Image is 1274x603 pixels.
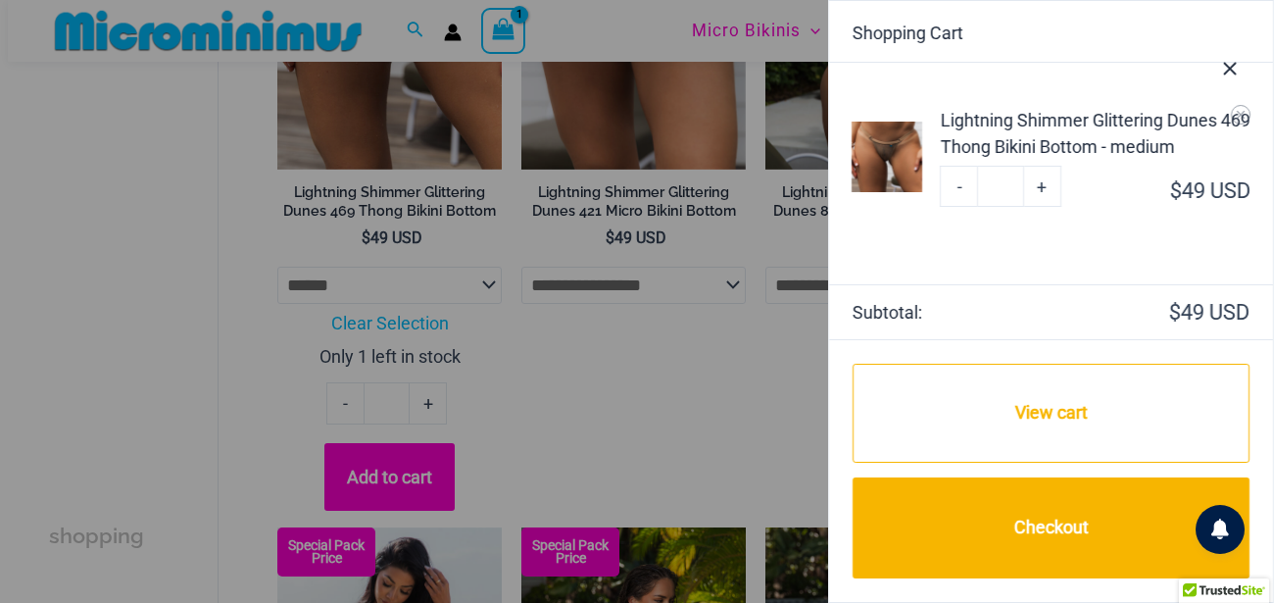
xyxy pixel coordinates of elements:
bdi: 49 USD [1170,178,1250,203]
button: Close Cart Drawer [1187,17,1273,114]
a: Lightning Shimmer Glittering Dunes 469 Thong Bikini Bottom - medium [940,107,1249,160]
div: Shopping Cart [853,25,1249,42]
a: View cart [853,364,1249,463]
a: - [940,166,977,207]
bdi: 49 USD [1169,300,1249,325]
span: $ [1169,300,1181,325]
img: Lightning Shimmer Glittering Dunes 469 Thong 01 [852,122,922,192]
a: + [1024,166,1061,207]
span: $ [1170,178,1182,203]
strong: Subtotal: [853,298,1049,327]
input: Product quantity [977,166,1023,207]
a: Checkout [853,477,1249,578]
a: Remove Lightning Shimmer Glittering Dunes 469 Thong Bikini Bottom - medium from cart [1231,105,1250,125]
